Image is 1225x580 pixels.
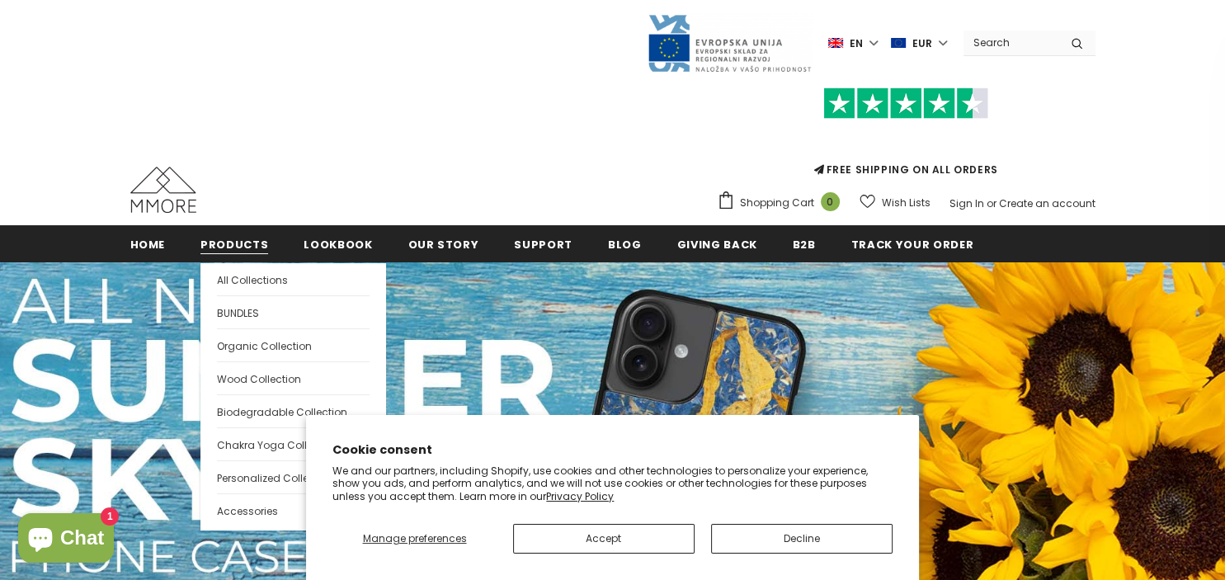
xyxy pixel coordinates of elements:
[717,191,848,215] a: Shopping Cart 0
[217,273,288,287] span: All Collections
[332,441,893,459] h2: Cookie consent
[217,328,370,361] a: Organic Collection
[823,87,988,120] img: Trust Pilot Stars
[608,225,642,262] a: Blog
[828,36,843,50] img: i-lang-1.png
[217,427,370,460] a: Chakra Yoga Collection
[408,237,479,252] span: Our Story
[964,31,1058,54] input: Search Site
[217,460,370,493] a: Personalized Collection
[217,263,370,295] a: All Collections
[793,225,816,262] a: B2B
[304,225,372,262] a: Lookbook
[217,493,370,526] a: Accessories
[850,35,863,52] span: en
[912,35,932,52] span: EUR
[514,225,572,262] a: support
[608,237,642,252] span: Blog
[217,361,370,394] a: Wood Collection
[362,531,466,545] span: Manage preferences
[740,195,814,211] span: Shopping Cart
[717,119,1095,162] iframe: Customer reviews powered by Trustpilot
[217,504,278,518] span: Accessories
[408,225,479,262] a: Our Story
[217,394,370,427] a: Biodegradable Collection
[987,196,996,210] span: or
[217,295,370,328] a: BUNDLES
[200,225,268,262] a: Products
[647,35,812,50] a: Javni Razpis
[677,237,757,252] span: Giving back
[851,225,973,262] a: Track your order
[882,195,931,211] span: Wish Lists
[793,237,816,252] span: B2B
[217,405,347,419] span: Biodegradable Collection
[851,237,973,252] span: Track your order
[717,95,1095,177] span: FREE SHIPPING ON ALL ORDERS
[821,192,840,211] span: 0
[999,196,1095,210] a: Create an account
[332,524,496,554] button: Manage preferences
[677,225,757,262] a: Giving back
[217,471,334,485] span: Personalized Collection
[217,339,312,353] span: Organic Collection
[217,372,301,386] span: Wood Collection
[130,237,166,252] span: Home
[546,489,614,503] a: Privacy Policy
[217,438,338,452] span: Chakra Yoga Collection
[332,464,893,503] p: We and our partners, including Shopify, use cookies and other technologies to personalize your ex...
[130,167,196,213] img: MMORE Cases
[513,524,695,554] button: Accept
[13,513,119,567] inbox-online-store-chat: Shopify online store chat
[200,237,268,252] span: Products
[949,196,984,210] a: Sign In
[711,524,893,554] button: Decline
[647,13,812,73] img: Javni Razpis
[304,237,372,252] span: Lookbook
[130,225,166,262] a: Home
[217,306,259,320] span: BUNDLES
[860,188,931,217] a: Wish Lists
[514,237,572,252] span: support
